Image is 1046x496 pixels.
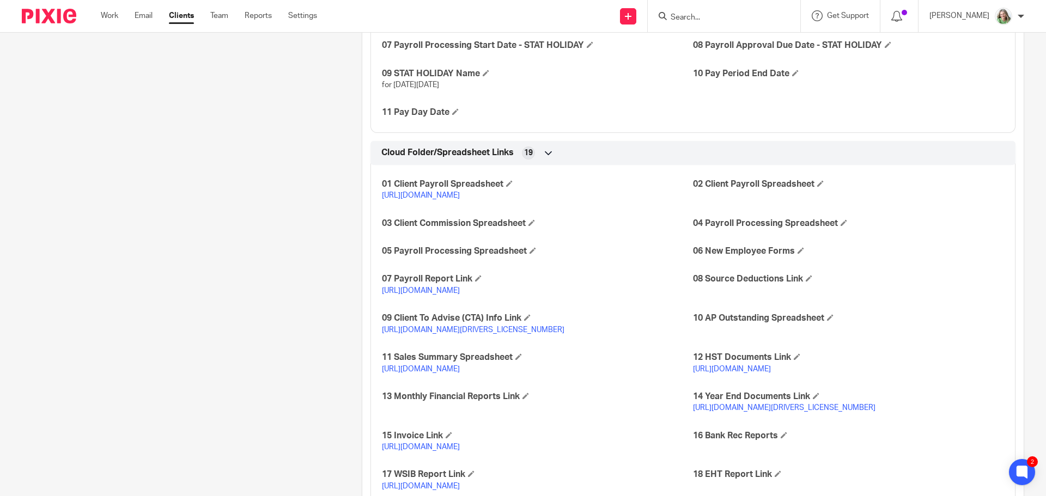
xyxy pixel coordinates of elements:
[135,10,153,21] a: Email
[382,107,693,118] h4: 11 Pay Day Date
[693,469,1004,480] h4: 18 EHT Report Link
[382,218,693,229] h4: 03 Client Commission Spreadsheet
[101,10,118,21] a: Work
[693,68,1004,79] h4: 10 Pay Period End Date
[693,246,1004,257] h4: 06 New Employee Forms
[382,68,693,79] h4: 09 STAT HOLIDAY Name
[1027,456,1038,467] div: 2
[382,81,439,89] span: for [DATE][DATE]
[210,10,228,21] a: Team
[382,352,693,363] h4: 11 Sales Summary Spreadsheet
[245,10,272,21] a: Reports
[22,9,76,23] img: Pixie
[382,40,693,51] h4: 07 Payroll Processing Start Date - STAT HOLIDAY
[288,10,317,21] a: Settings
[693,404,875,412] a: [URL][DOMAIN_NAME][DRIVERS_LICENSE_NUMBER]
[382,469,693,480] h4: 17 WSIB Report Link
[382,482,460,490] a: [URL][DOMAIN_NAME]
[382,443,460,451] a: [URL][DOMAIN_NAME]
[382,326,564,334] a: [URL][DOMAIN_NAME][DRIVERS_LICENSE_NUMBER]
[382,430,693,442] h4: 15 Invoice Link
[382,246,693,257] h4: 05 Payroll Processing Spreadsheet
[827,12,869,20] span: Get Support
[693,391,1004,402] h4: 14 Year End Documents Link
[382,391,693,402] h4: 13 Monthly Financial Reports Link
[693,430,1004,442] h4: 16 Bank Rec Reports
[382,273,693,285] h4: 07 Payroll Report Link
[693,352,1004,363] h4: 12 HST Documents Link
[169,10,194,21] a: Clients
[693,40,1004,51] h4: 08 Payroll Approval Due Date - STAT HOLIDAY
[382,192,460,199] a: [URL][DOMAIN_NAME]
[382,287,460,295] a: [URL][DOMAIN_NAME]
[382,365,460,373] a: [URL][DOMAIN_NAME]
[693,365,771,373] a: [URL][DOMAIN_NAME]
[693,218,1004,229] h4: 04 Payroll Processing Spreadsheet
[693,273,1004,285] h4: 08 Source Deductions Link
[382,179,693,190] h4: 01 Client Payroll Spreadsheet
[693,179,1004,190] h4: 02 Client Payroll Spreadsheet
[929,10,989,21] p: [PERSON_NAME]
[670,13,768,23] input: Search
[995,8,1012,25] img: KC%20Photo.jpg
[381,147,514,158] span: Cloud Folder/Spreadsheet Links
[382,313,693,324] h4: 09 Client To Advise (CTA) Info Link
[524,148,533,158] span: 19
[693,313,1004,324] h4: 10 AP Outstanding Spreadsheet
